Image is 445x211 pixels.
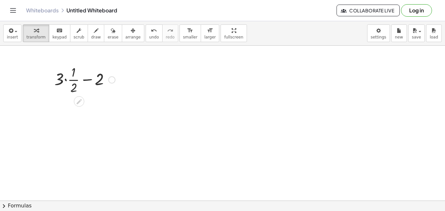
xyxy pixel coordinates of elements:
button: keyboardkeypad [49,24,70,42]
span: Collaborate Live [342,8,394,13]
button: draw [88,24,105,42]
span: settings [371,35,386,39]
button: redoredo [162,24,178,42]
button: save [408,24,425,42]
span: save [412,35,421,39]
i: format_size [207,27,213,35]
a: Whiteboards [26,7,59,14]
span: load [430,35,438,39]
button: load [426,24,442,42]
button: Toggle navigation [8,5,18,16]
button: scrub [70,24,88,42]
span: erase [108,35,118,39]
span: undo [149,35,159,39]
i: undo [151,27,157,35]
button: settings [367,24,390,42]
button: Collaborate Live [337,5,400,16]
div: Edit math [74,96,84,107]
button: arrange [122,24,144,42]
button: new [391,24,407,42]
button: transform [23,24,49,42]
button: insert [3,24,22,42]
button: Log in [401,4,432,17]
span: insert [7,35,18,39]
span: fullscreen [224,35,243,39]
span: larger [204,35,216,39]
button: fullscreen [221,24,247,42]
span: draw [91,35,101,39]
i: redo [167,27,173,35]
button: format_sizelarger [201,24,219,42]
span: redo [166,35,175,39]
span: new [395,35,403,39]
span: keypad [52,35,67,39]
button: undoundo [146,24,163,42]
button: format_sizesmaller [179,24,201,42]
span: arrange [125,35,141,39]
i: keyboard [56,27,63,35]
i: format_size [187,27,193,35]
span: smaller [183,35,197,39]
span: scrub [74,35,84,39]
span: transform [26,35,46,39]
button: erase [104,24,122,42]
